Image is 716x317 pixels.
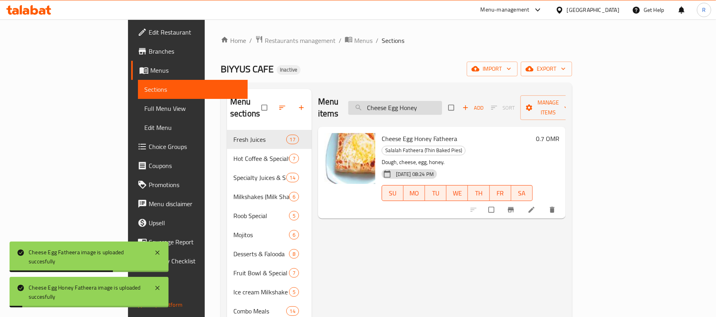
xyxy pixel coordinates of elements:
li: / [339,36,342,45]
span: Menus [150,66,241,75]
div: Hot Coffee & Specialty Drinks7 [227,149,312,168]
a: Menus [131,61,248,80]
span: 7 [289,155,299,162]
span: Cheese Egg Honey Fatheera [382,133,457,145]
span: Select section [444,100,460,115]
span: Inactive [277,66,301,73]
div: Milkshakes (Milk Shake Crush)6 [227,187,312,206]
a: Full Menu View [138,99,248,118]
div: Ice cream Milkshake Flavors5 [227,282,312,302]
a: Coverage Report [131,232,248,251]
span: Hot Coffee & Specialty Drinks [233,154,289,163]
button: FR [490,185,511,201]
span: FR [493,187,508,199]
span: Mojitos [233,230,289,240]
a: Menu disclaimer [131,194,248,213]
span: Salalah Fatheera (Thin Baked Pies) [382,146,465,155]
span: Combo Meals [233,306,286,316]
div: Mojitos6 [227,225,312,244]
span: Menu disclaimer [149,199,241,209]
a: Restaurants management [255,35,336,46]
span: Restaurants management [265,36,336,45]
button: WE [446,185,468,201]
a: Upsell [131,213,248,232]
button: import [467,62,518,76]
span: import [473,64,511,74]
div: Fresh Juices17 [227,130,312,149]
a: Edit Restaurant [131,23,248,42]
span: BIYYUS CAFE [221,60,274,78]
button: SA [511,185,533,201]
div: items [289,230,299,240]
span: Specialty Juices & Smoothies [233,173,286,182]
h2: Menu items [318,96,339,120]
span: Select all sections [257,100,274,115]
span: Select section first [486,102,520,114]
span: 6 [289,193,299,201]
div: Fruit Bowl & Special Blend7 [227,263,312,282]
div: items [289,287,299,297]
span: SU [385,187,400,199]
span: 14 [287,307,299,315]
span: Edit Restaurant [149,27,241,37]
span: 7 [289,269,299,277]
img: Cheese Egg Honey Fatheera [324,133,375,184]
a: Menus [345,35,373,46]
li: / [249,36,252,45]
span: R [702,6,706,14]
nav: breadcrumb [221,35,572,46]
button: SU [382,185,404,201]
span: Full Menu View [144,104,241,113]
span: Roob Special [233,211,289,220]
div: items [289,154,299,163]
span: Coverage Report [149,237,241,247]
button: export [521,62,572,76]
div: items [289,249,299,259]
div: Cheese Egg Fatheera image is uploaded succesfully [29,248,146,266]
button: Add [460,102,486,114]
span: Desserts & Falooda [233,249,289,259]
a: Branches [131,42,248,61]
div: Cheese Egg Honey Fatheera image is uploaded succesfully [29,283,146,301]
a: Choice Groups [131,137,248,156]
div: Inactive [277,65,301,75]
span: Manage items [527,98,570,118]
input: search [348,101,442,115]
span: SA [514,187,530,199]
span: Sections [382,36,404,45]
span: Add item [460,102,486,114]
span: Fruit Bowl & Special Blend [233,268,289,278]
span: Sort sections [274,99,293,116]
a: Coupons [131,156,248,175]
span: Fresh Juices [233,135,286,144]
span: export [527,64,566,74]
li: / [376,36,378,45]
button: Branch-specific-item [502,201,521,218]
span: 8 [289,250,299,258]
span: Edit Menu [144,123,241,132]
span: Menus [354,36,373,45]
span: TU [428,187,443,199]
span: Milkshakes (Milk Shake Crush) [233,192,289,201]
div: Specialty Juices & Smoothies14 [227,168,312,187]
span: 6 [289,231,299,239]
span: 5 [289,288,299,296]
p: Dough, cheese, egg, honey. [382,157,533,167]
span: Add [462,103,484,112]
span: Grocery Checklist [149,256,241,266]
span: Upsell [149,218,241,228]
span: Sections [144,85,241,94]
a: Edit Menu [138,118,248,137]
a: Promotions [131,175,248,194]
h6: 0.7 OMR [536,133,559,144]
span: 17 [287,136,299,143]
a: Sections [138,80,248,99]
span: Select to update [484,202,501,217]
div: [GEOGRAPHIC_DATA] [567,6,619,14]
button: TU [425,185,446,201]
button: TH [468,185,489,201]
span: Choice Groups [149,142,241,151]
span: 14 [287,174,299,182]
button: Manage items [520,95,577,120]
